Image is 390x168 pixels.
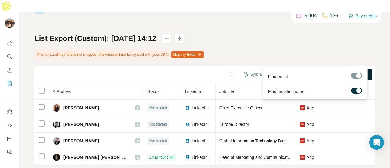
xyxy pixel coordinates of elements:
[63,138,99,144] span: [PERSON_NAME]
[192,154,208,160] span: LinkedIn
[5,65,15,76] button: Enrich CSV
[304,12,317,20] p: 5,004
[307,154,314,160] span: Adp
[5,78,15,89] button: My lists
[219,122,249,127] span: Europe Director
[192,105,208,111] span: LinkedIn
[149,122,167,127] span: Not started
[5,120,15,131] button: Use Surfe API
[219,89,234,94] span: Job title
[53,121,60,128] img: Avatar
[348,12,377,20] button: Buy credits
[239,70,292,79] button: Sync all to HubSpot (4)
[219,155,296,160] span: Head of Marketing and Communications
[34,49,205,60] div: Phone (Landline) field is not mapped, this value will not be synced with your CRM
[63,105,99,111] span: [PERSON_NAME]
[149,105,167,111] span: Not started
[5,38,15,49] button: Quick start
[63,154,129,160] span: [PERSON_NAME] [PERSON_NAME]
[185,138,190,143] img: LinkedIn logo
[185,155,190,160] img: LinkedIn logo
[307,105,314,111] span: Adp
[330,12,338,20] p: 136
[268,88,303,94] span: Find mobile phone
[219,105,263,110] span: Chief Executive Officer
[53,154,60,161] img: Avatar
[53,137,60,145] img: Avatar
[5,18,15,28] img: Avatar
[185,105,190,110] img: LinkedIn logo
[147,89,160,94] span: Status
[185,122,190,127] img: LinkedIn logo
[34,34,156,43] h1: List Export (Custom): [DATE] 14:12
[53,89,71,94] span: 4 Profiles
[369,135,384,150] div: Open Intercom Messenger
[219,138,304,143] span: Global Information Technology Director - CIO
[5,147,15,158] button: Feedback
[268,73,288,79] span: Find email
[300,155,305,160] img: company-logo
[300,105,305,110] img: company-logo
[192,138,208,144] span: LinkedIn
[149,155,168,160] span: Email found
[162,34,172,43] button: actions
[192,121,208,127] span: LinkedIn
[307,121,314,127] span: Adp
[53,104,60,112] img: Avatar
[171,51,204,58] button: Map my fields
[300,122,305,127] img: company-logo
[185,89,201,94] span: LinkedIn
[5,51,15,62] button: Search
[5,133,15,144] button: Dashboard
[307,138,314,144] span: Adp
[300,138,305,143] img: company-logo
[63,121,99,127] span: [PERSON_NAME]
[5,106,15,117] button: Use Surfe on LinkedIn
[149,138,167,144] span: Not started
